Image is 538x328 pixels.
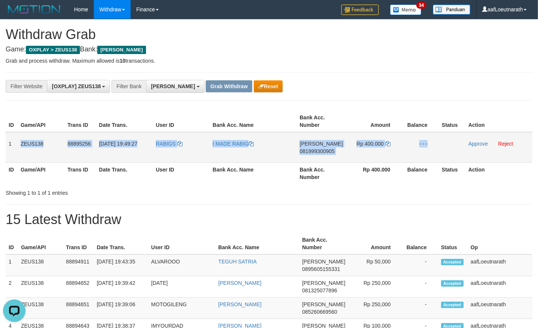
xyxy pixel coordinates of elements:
span: 88895256 [68,141,91,147]
div: Showing 1 to 1 of 1 entries [6,186,219,197]
td: [DATE] 19:39:06 [94,298,148,319]
td: - - - [402,132,439,163]
span: Accepted [441,302,464,308]
th: Status [438,233,468,254]
span: [DATE] 19:49:27 [99,141,137,147]
h1: Withdraw Grab [6,27,532,42]
a: [PERSON_NAME] [218,280,261,286]
th: Balance [402,111,439,132]
td: 2 [6,276,18,298]
td: ALVAROOO [148,254,216,276]
td: ZEUS138 [18,276,63,298]
td: Rp 250,000 [348,276,402,298]
td: ZEUS138 [18,254,63,276]
th: User ID [153,111,209,132]
div: Filter Website [6,80,47,93]
span: Copy 081999300905 to clipboard [300,148,335,154]
td: aafLoeutnarath [468,276,532,298]
th: Bank Acc. Number [299,233,348,254]
th: Amount [346,111,402,132]
td: aafLoeutnarath [468,254,532,276]
img: Button%20Memo.svg [390,5,422,15]
img: MOTION_logo.png [6,4,63,15]
th: Balance [402,162,439,184]
span: [PERSON_NAME] [300,141,343,147]
td: [DATE] 19:43:35 [94,254,148,276]
th: Game/API [18,111,65,132]
button: Grab Withdraw [206,80,252,92]
p: Grab and process withdraw. Maximum allowed is transactions. [6,57,532,65]
span: Copy 0895605155331 to clipboard [302,266,340,272]
button: Open LiveChat chat widget [3,3,26,26]
th: Balance [402,233,438,254]
td: 88894651 [63,298,94,319]
th: Status [439,111,466,132]
h4: Game: Bank: [6,46,532,53]
th: Game/API [18,233,63,254]
td: - [402,254,438,276]
td: ZEUS138 [18,298,63,319]
th: ID [6,233,18,254]
th: Trans ID [65,111,96,132]
td: 88894911 [63,254,94,276]
span: [PERSON_NAME] [302,301,345,307]
td: MOTOGILENG [148,298,216,319]
h1: 15 Latest Withdraw [6,212,532,227]
span: Copy 085260669560 to clipboard [302,309,337,315]
button: [OXPLAY] ZEUS138 [47,80,110,93]
th: Date Trans. [96,111,153,132]
th: User ID [153,162,209,184]
th: Bank Acc. Name [209,111,297,132]
img: Feedback.jpg [341,5,379,15]
span: Accepted [441,259,464,265]
span: RABIGS [156,141,176,147]
td: - [402,298,438,319]
span: [PERSON_NAME] [302,280,345,286]
td: - [402,276,438,298]
th: Op [468,233,532,254]
th: Status [439,162,466,184]
a: RABIGS [156,141,182,147]
span: [OXPLAY] ZEUS138 [52,83,101,89]
th: Date Trans. [94,233,148,254]
span: [PERSON_NAME] [302,259,345,265]
span: [PERSON_NAME] [151,83,195,89]
th: Trans ID [65,162,96,184]
span: Accepted [441,280,464,287]
th: Trans ID [63,233,94,254]
th: Action [466,162,532,184]
a: Approve [469,141,488,147]
td: 1 [6,132,18,163]
strong: 10 [119,58,125,64]
th: Bank Acc. Name [215,233,299,254]
td: 1 [6,254,18,276]
th: Rp 400.000 [346,162,402,184]
span: Copy 081325077896 to clipboard [302,287,337,293]
td: [DATE] 19:39:42 [94,276,148,298]
td: [DATE] [148,276,216,298]
a: Copy 400000 to clipboard [385,141,390,147]
th: User ID [148,233,216,254]
td: Rp 50,000 [348,254,402,276]
button: Reset [254,80,283,92]
a: I MADE RABIG [212,141,254,147]
th: Game/API [18,162,65,184]
a: [PERSON_NAME] [218,301,261,307]
td: Rp 250,000 [348,298,402,319]
th: Bank Acc. Name [209,162,297,184]
th: Bank Acc. Number [297,162,346,184]
button: [PERSON_NAME] [146,80,204,93]
th: Date Trans. [96,162,153,184]
td: aafLoeutnarath [468,298,532,319]
a: TEGUH SATRIA [218,259,256,265]
span: [PERSON_NAME] [97,46,146,54]
span: OXPLAY > ZEUS138 [26,46,80,54]
th: ID [6,162,18,184]
img: panduan.png [433,5,470,15]
span: Rp 400.000 [357,141,384,147]
div: Filter Bank [112,80,146,93]
th: ID [6,111,18,132]
td: ZEUS138 [18,132,65,163]
th: Bank Acc. Number [297,111,346,132]
td: 88894652 [63,276,94,298]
